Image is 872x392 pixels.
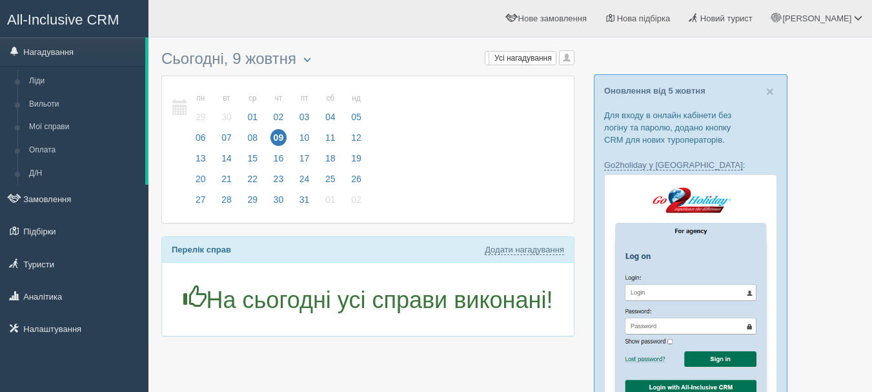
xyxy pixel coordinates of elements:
a: 11 [318,130,343,151]
a: 07 [214,130,239,151]
span: 19 [348,150,365,167]
a: 28 [214,192,239,213]
span: 02 [348,191,365,208]
a: 19 [344,151,365,172]
a: 08 [240,130,265,151]
small: пт [296,93,313,104]
a: пт 03 [292,86,317,130]
a: 25 [318,172,343,192]
a: 29 [240,192,265,213]
span: 15 [244,150,261,167]
a: 15 [240,151,265,172]
span: 14 [218,150,235,167]
a: нд 05 [344,86,365,130]
span: 25 [322,170,339,187]
a: 13 [188,151,213,172]
b: Перелік справ [172,245,231,254]
small: нд [348,93,365,104]
a: 24 [292,172,317,192]
a: 26 [344,172,365,192]
span: 13 [192,150,209,167]
a: 23 [267,172,291,192]
a: пн 29 [188,86,213,130]
a: 21 [214,172,239,192]
span: 26 [348,170,365,187]
a: 14 [214,151,239,172]
span: Усі нагадування [494,54,552,63]
a: Додати нагадування [485,245,564,255]
button: Close [766,85,774,98]
span: 29 [244,191,261,208]
small: ср [244,93,261,104]
span: 30 [218,108,235,125]
span: 20 [192,170,209,187]
span: 16 [270,150,287,167]
span: All-Inclusive CRM [7,12,119,28]
p: : [604,159,777,171]
a: 10 [292,130,317,151]
small: вт [218,93,235,104]
span: [PERSON_NAME] [782,14,851,23]
a: All-Inclusive CRM [1,1,148,36]
span: 04 [322,108,339,125]
a: сб 04 [318,86,343,130]
span: 28 [218,191,235,208]
a: Вильоти [23,93,145,116]
small: сб [322,93,339,104]
span: 12 [348,129,365,146]
span: 01 [244,108,261,125]
small: пн [192,93,209,104]
span: Нова підбірка [617,14,671,23]
span: 10 [296,129,313,146]
span: 29 [192,108,209,125]
span: 06 [192,129,209,146]
small: чт [270,93,287,104]
span: 01 [322,191,339,208]
a: вт 30 [214,86,239,130]
h3: Сьогодні, 9 жовтня [161,50,574,69]
span: 17 [296,150,313,167]
span: 27 [192,191,209,208]
span: Нове замовлення [518,14,587,23]
a: 02 [344,192,365,213]
a: Go2holiday у [GEOGRAPHIC_DATA] [604,160,743,170]
span: × [766,84,774,99]
span: 31 [296,191,313,208]
a: 22 [240,172,265,192]
a: Мої справи [23,116,145,139]
span: 24 [296,170,313,187]
a: Ліди [23,70,145,93]
a: 20 [188,172,213,192]
a: 17 [292,151,317,172]
span: 05 [348,108,365,125]
span: 21 [218,170,235,187]
a: Д/Н [23,162,145,185]
span: 03 [296,108,313,125]
span: 09 [270,129,287,146]
a: 27 [188,192,213,213]
span: 08 [244,129,261,146]
a: 01 [318,192,343,213]
a: 12 [344,130,365,151]
a: 18 [318,151,343,172]
span: 02 [270,108,287,125]
h1: На сьогодні усі справи виконані! [172,285,564,313]
a: 31 [292,192,317,213]
span: 30 [270,191,287,208]
span: 23 [270,170,287,187]
a: 16 [267,151,291,172]
a: чт 02 [267,86,291,130]
a: 30 [267,192,291,213]
span: 07 [218,129,235,146]
a: Оновлення від 5 жовтня [604,86,705,96]
span: Новий турист [700,14,753,23]
a: 09 [267,130,291,151]
span: 18 [322,150,339,167]
span: 22 [244,170,261,187]
a: Оплата [23,139,145,162]
a: ср 01 [240,86,265,130]
p: Для входу в онлайн кабінети без логіну та паролю, додано кнопку CRM для нових туроператорів. [604,109,777,146]
a: 06 [188,130,213,151]
span: 11 [322,129,339,146]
